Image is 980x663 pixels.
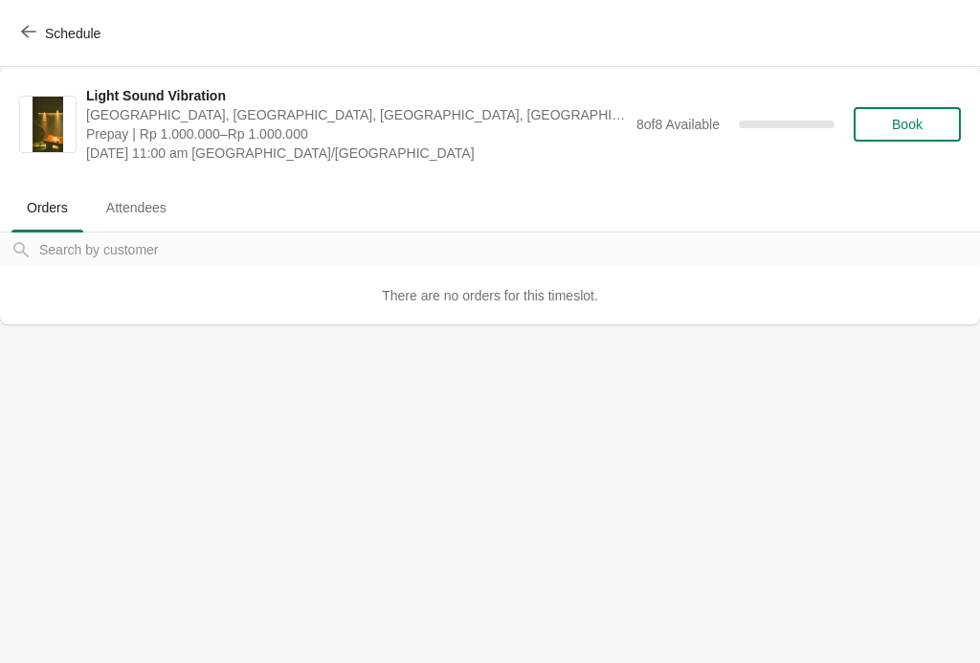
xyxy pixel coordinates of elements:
span: Schedule [45,26,100,41]
span: There are no orders for this timeslot. [382,288,598,303]
span: Prepay | Rp 1.000.000–Rp 1.000.000 [86,124,627,144]
button: Schedule [10,16,116,51]
span: Book [892,117,923,132]
input: Search by customer [38,232,980,267]
span: Attendees [91,190,182,225]
span: [GEOGRAPHIC_DATA], [GEOGRAPHIC_DATA], [GEOGRAPHIC_DATA], [GEOGRAPHIC_DATA], [GEOGRAPHIC_DATA] [86,105,627,124]
button: Book [854,107,961,142]
span: [DATE] 11:00 am [GEOGRAPHIC_DATA]/[GEOGRAPHIC_DATA] [86,144,627,163]
span: Orders [11,190,83,225]
img: Light Sound Vibration [33,97,64,152]
span: Light Sound Vibration [86,86,627,105]
span: 8 of 8 Available [636,117,720,132]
